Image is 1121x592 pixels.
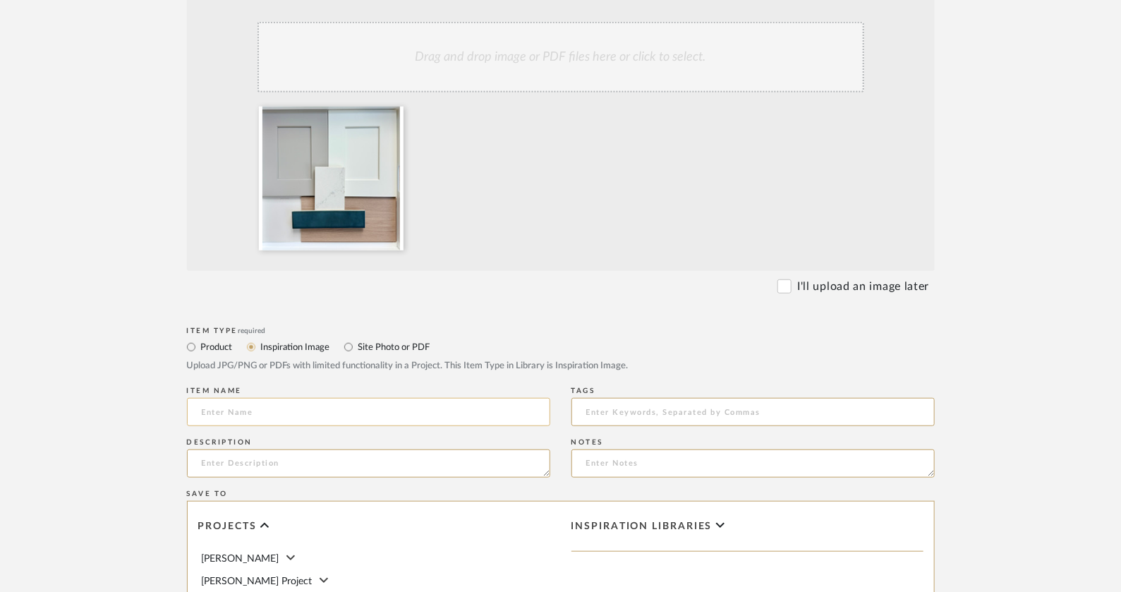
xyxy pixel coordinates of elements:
label: Site Photo or PDF [357,339,430,355]
div: Tags [571,387,935,395]
label: I'll upload an image later [797,278,929,295]
mat-radio-group: Select item type [187,338,935,356]
span: [PERSON_NAME] Project [202,576,313,586]
label: Product [200,339,233,355]
span: required [238,327,265,334]
div: Save To [187,490,935,498]
div: Notes [571,438,935,447]
input: Enter Name [187,398,550,426]
label: Inspiration Image [260,339,330,355]
input: Enter Keywords, Separated by Commas [571,398,935,426]
div: Upload JPG/PNG or PDFs with limited functionality in a Project. This Item Type in Library is Insp... [187,359,935,373]
span: Projects [198,521,257,533]
div: Description [187,438,550,447]
span: [PERSON_NAME] [202,554,279,564]
div: Item name [187,387,550,395]
div: Item Type [187,327,935,335]
span: Inspiration libraries [571,521,713,533]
